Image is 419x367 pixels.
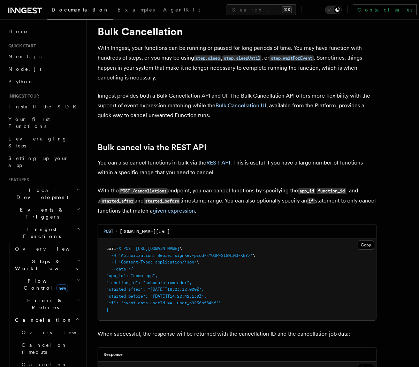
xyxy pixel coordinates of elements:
[8,104,81,109] span: Install the SDK
[6,184,82,204] button: Local Development
[98,329,376,339] p: When successful, the response will be returned with the cancellation ID and the cancellation job ...
[6,187,76,201] span: Local Development
[163,7,200,13] span: AgentKit
[128,267,133,272] span: '{
[6,152,82,171] a: Setting up your app
[106,287,204,292] span: "started_after": "[DATE]T18:23:12.000Z",
[8,136,67,148] span: Leveraging Steps
[98,143,206,152] a: Bulk cancel via the REST API
[6,50,82,63] a: Next.js
[12,297,76,311] span: Errors & Retries
[6,226,75,240] span: Inngest Functions
[6,93,39,99] span: Inngest tour
[194,54,221,61] a: step.sleep
[6,132,82,152] a: Leveraging Steps
[358,240,374,250] button: Copy
[98,91,376,120] p: Inngest provides both a Bulk Cancellation API and UI. The Bulk Cancellation API offers more flexi...
[269,55,313,61] code: step.waitForEvent
[197,260,199,265] span: \
[153,207,195,214] a: given expression
[6,25,82,38] a: Home
[22,330,93,335] span: Overview
[6,75,82,88] a: Python
[227,4,296,15] button: Search...⌘K
[8,155,68,168] span: Setting up your app
[325,6,342,14] button: Toggle dark mode
[12,314,82,326] button: Cancellation
[12,316,73,323] span: Cancellation
[106,280,192,285] span: "function_id": "schedule-reminder",
[119,260,197,265] span: 'Content-Type: application/json'
[253,253,255,258] span: \
[12,275,82,294] button: Flow Controlnew
[106,246,116,251] span: curl
[22,342,67,355] span: Cancel on timeouts
[8,54,41,59] span: Next.js
[8,66,41,72] span: Node.js
[19,339,82,358] a: Cancel on timeouts
[6,204,82,223] button: Events & Triggers
[117,7,155,13] span: Examples
[111,253,116,258] span: -H
[12,243,82,255] a: Overview
[111,267,126,272] span: --data
[52,7,109,13] span: Documentation
[222,55,261,61] code: step.sleepUntil
[106,307,111,312] span: }'
[215,102,266,109] a: Bulk Cancellation UI
[6,113,82,132] a: Your first Functions
[6,177,29,183] span: Features
[216,300,221,305] span: '"
[12,277,77,291] span: Flow Control
[136,246,180,251] span: [URL][DOMAIN_NAME]
[47,2,113,20] a: Documentation
[104,229,113,234] span: POST
[353,4,417,15] a: Contact sales
[19,326,82,339] a: Overview
[269,54,313,61] a: step.waitForEvent
[123,246,133,251] span: POST
[6,223,82,243] button: Inngest Functions
[6,43,36,49] span: Quick start
[12,258,78,272] span: Steps & Workflows
[6,100,82,113] a: Install the SDK
[98,43,376,83] p: With Inngest, your functions can be running or paused for long periods of time. You may have func...
[104,352,123,357] h3: Response
[159,2,204,19] a: AgentKit
[6,206,76,220] span: Events & Triggers
[98,158,376,177] p: You can also cancel functions in bulk via the . This is useful if you have a large number of func...
[8,28,28,35] span: Home
[98,186,376,216] p: With the endpoint, you can cancel functions by specifying the , , and a and timestamp range. You ...
[298,188,315,194] code: app_id
[119,253,253,258] span: 'Authorization: Bearer signkey-prod-<YOUR-SIGNING-KEY>'
[194,55,221,61] code: step.sleep
[56,284,68,292] span: new
[15,246,87,252] span: Overview
[106,294,206,299] span: "started_before": "[DATE]T14:22:42.130Z",
[307,198,314,204] code: if
[12,294,82,314] button: Errors & Retries
[177,300,216,305] span: user_o9235hf84hf
[113,2,159,19] a: Examples
[8,116,50,129] span: Your first Functions
[116,246,121,251] span: -X
[106,273,158,278] span: "app_id": "acme-app",
[8,79,34,84] span: Python
[119,188,168,194] code: POST /cancellations
[111,260,116,265] span: -H
[98,25,376,38] h1: Bulk Cancellation
[144,198,180,204] code: started_before
[6,63,82,75] a: Node.js
[206,159,230,166] a: REST API
[100,198,135,204] code: started_after
[317,188,346,194] code: function_id
[12,255,82,275] button: Steps & Workflows
[282,6,292,13] kbd: ⌘K
[120,228,170,235] span: [DOMAIN_NAME][URL]
[222,54,261,61] a: step.sleepUntil
[180,246,182,251] span: \
[106,300,177,305] span: "if": "event.data.userId == '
